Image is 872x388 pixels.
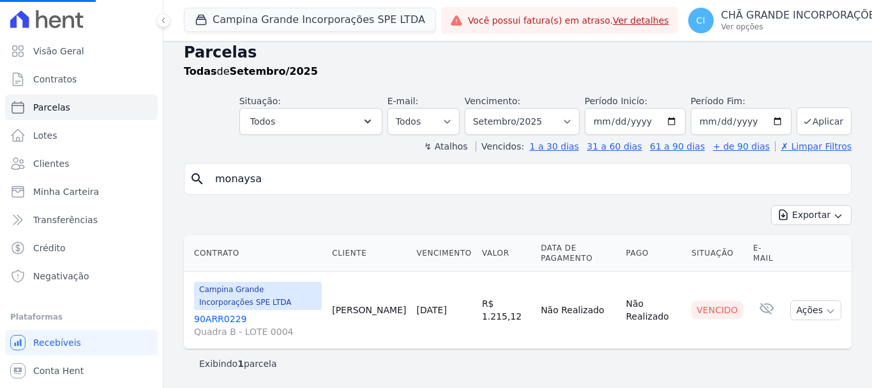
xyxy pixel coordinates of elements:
[194,325,322,338] span: Quadra B - LOTE 0004
[477,235,536,272] th: Valor
[194,282,322,310] span: Campina Grande Incorporações SPE LTDA
[5,330,158,355] a: Recebíveis
[613,15,669,26] a: Ver detalhes
[194,313,322,338] a: 90ARR0229Quadra B - LOTE 0004
[237,359,244,369] b: 1
[239,96,281,106] label: Situação:
[33,101,70,114] span: Parcelas
[476,141,524,151] label: Vencidos:
[691,301,743,319] div: Vencido
[424,141,467,151] label: ↯ Atalhos
[587,141,642,151] a: 31 a 60 dias
[199,357,277,370] p: Exibindo parcela
[230,65,318,77] strong: Setembro/2025
[184,65,217,77] strong: Todas
[620,272,686,349] td: Não Realizado
[468,14,669,27] span: Você possui fatura(s) em atraso.
[33,185,99,198] span: Minha Carteira
[33,242,66,254] span: Crédito
[184,64,318,79] p: de
[620,235,686,272] th: Pago
[190,171,205,187] i: search
[417,305,447,315] a: [DATE]
[412,235,477,272] th: Vencimento
[5,358,158,384] a: Conta Hent
[239,108,382,135] button: Todos
[477,272,536,349] td: R$ 1.215,12
[771,205,852,225] button: Exportar
[33,45,84,58] span: Visão Geral
[5,66,158,92] a: Contratos
[530,141,579,151] a: 1 a 30 dias
[585,96,647,106] label: Período Inicío:
[5,151,158,176] a: Clientes
[5,38,158,64] a: Visão Geral
[5,207,158,233] a: Transferências
[33,73,77,86] span: Contratos
[250,114,275,129] span: Todos
[691,95,792,108] label: Período Fim:
[465,96,520,106] label: Vencimento:
[5,95,158,120] a: Parcelas
[10,309,153,325] div: Plataformas
[33,129,57,142] span: Lotes
[536,272,620,349] td: Não Realizado
[775,141,852,151] a: ✗ Limpar Filtros
[184,41,852,64] h2: Parcelas
[5,235,158,261] a: Crédito
[650,141,705,151] a: 61 a 90 dias
[387,96,419,106] label: E-mail:
[33,213,98,226] span: Transferências
[696,16,705,25] span: CI
[184,235,327,272] th: Contrato
[5,263,158,289] a: Negativação
[327,235,411,272] th: Cliente
[33,270,89,283] span: Negativação
[536,235,620,272] th: Data de Pagamento
[5,123,158,148] a: Lotes
[686,235,748,272] th: Situação
[713,141,770,151] a: + de 90 dias
[184,8,436,32] button: Campina Grande Incorporações SPE LTDA
[790,300,841,320] button: Ações
[207,166,846,192] input: Buscar por nome do lote ou do cliente
[748,235,786,272] th: E-mail
[5,179,158,205] a: Minha Carteira
[33,336,81,349] span: Recebíveis
[327,272,411,349] td: [PERSON_NAME]
[33,157,69,170] span: Clientes
[33,364,84,377] span: Conta Hent
[797,107,852,135] button: Aplicar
